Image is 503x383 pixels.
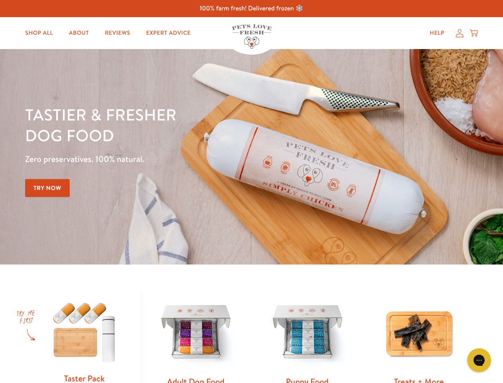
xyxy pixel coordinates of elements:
[63,25,95,41] a: About
[25,152,327,166] p: Zero preservatives. 100% natural.
[423,25,451,41] a: Help
[232,24,272,49] img: Pets Love Fresh
[463,345,495,375] iframe: Gorgias live chat messenger
[19,25,59,41] a: Shop All
[25,179,70,197] a: Try Now
[140,25,197,41] a: Expert Advice
[98,25,136,41] a: Reviews
[25,104,327,146] h1: Tastier & fresher dog food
